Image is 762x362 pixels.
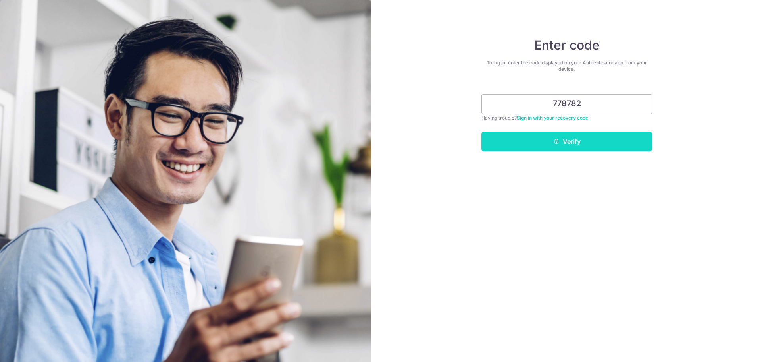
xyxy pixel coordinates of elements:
div: To log in, enter the code displayed on your Authenticator app from your device. [481,60,652,72]
div: Having trouble? [481,114,652,122]
button: Verify [481,132,652,151]
a: Sign in with your recovery code [517,115,588,121]
input: Enter 6 digit code [481,94,652,114]
h4: Enter code [481,37,652,53]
